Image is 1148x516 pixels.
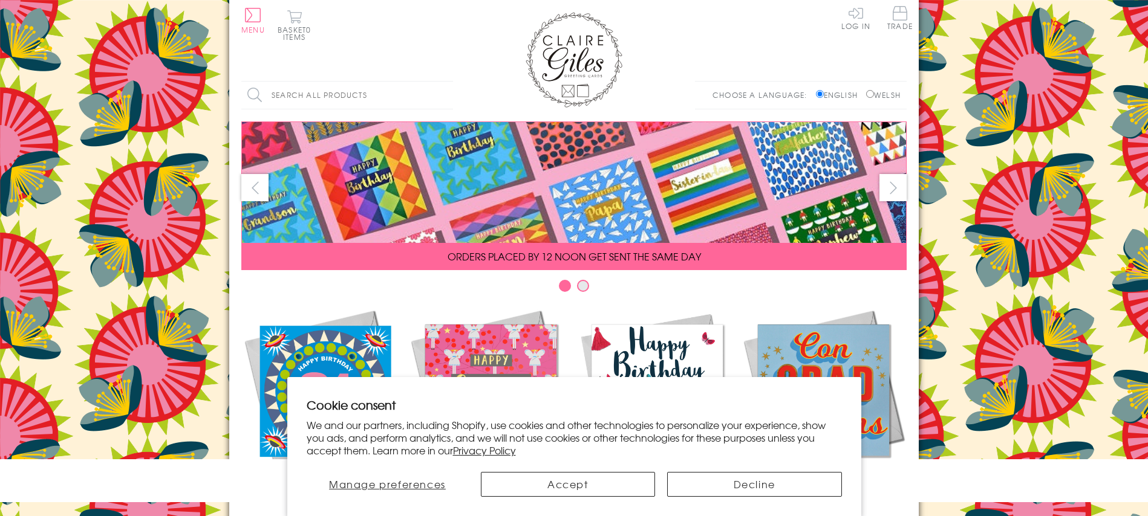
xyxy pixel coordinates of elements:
[241,174,269,201] button: prev
[526,12,622,108] img: Claire Giles Greetings Cards
[329,477,446,491] span: Manage preferences
[307,396,842,413] h2: Cookie consent
[278,10,311,40] button: Basket0 items
[866,89,901,100] label: Welsh
[408,307,574,497] a: Christmas
[448,249,701,263] span: ORDERS PLACED BY 12 NOON GET SENT THE SAME DAY
[574,307,740,497] a: Birthdays
[453,443,516,457] a: Privacy Policy
[887,6,913,30] span: Trade
[887,6,913,32] a: Trade
[241,307,408,497] a: New Releases
[307,419,842,456] p: We and our partners, including Shopify, use cookies and other technologies to personalize your ex...
[481,472,656,497] button: Accept
[559,280,571,292] button: Carousel Page 1 (Current Slide)
[816,89,864,100] label: English
[841,6,870,30] a: Log In
[441,82,453,109] input: Search
[667,472,842,497] button: Decline
[866,90,874,98] input: Welsh
[241,279,907,298] div: Carousel Pagination
[283,24,311,42] span: 0 items
[577,280,589,292] button: Carousel Page 2
[879,174,907,201] button: next
[307,472,469,497] button: Manage preferences
[740,307,907,497] a: Academic
[713,89,814,100] p: Choose a language:
[241,82,453,109] input: Search all products
[241,24,265,35] span: Menu
[241,8,265,33] button: Menu
[816,90,824,98] input: English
